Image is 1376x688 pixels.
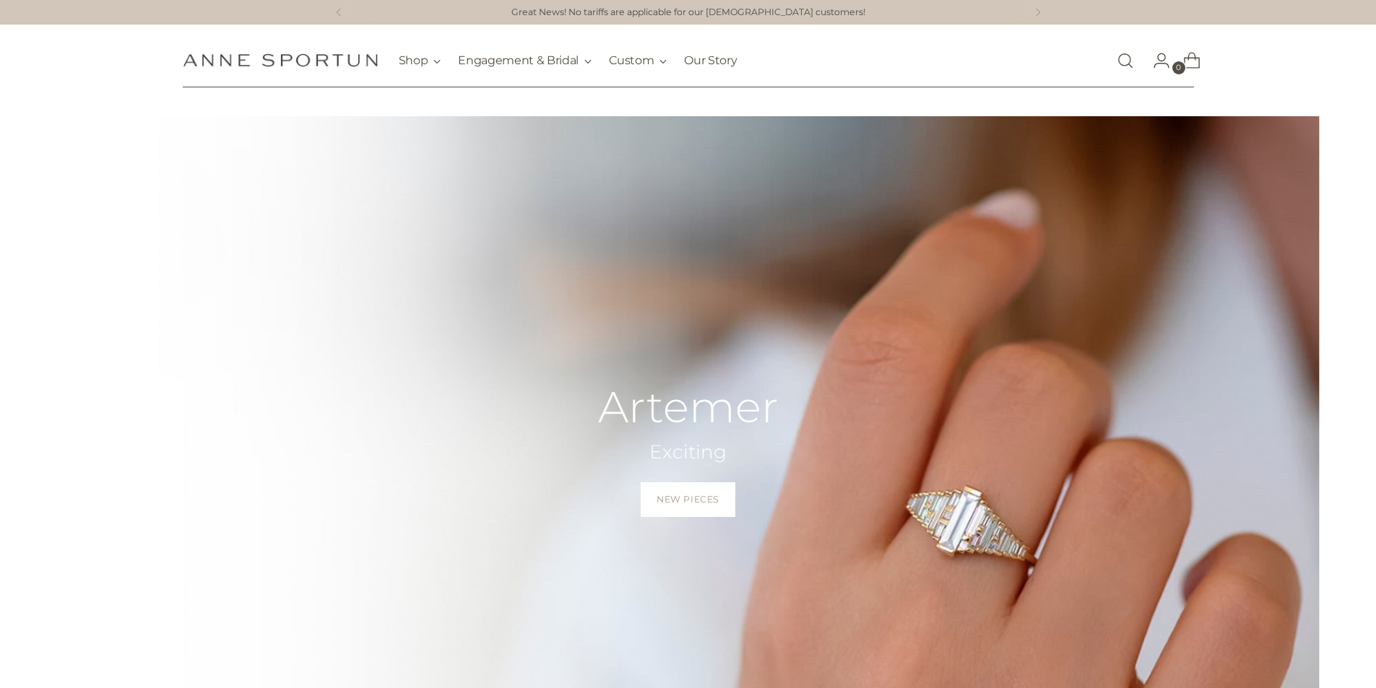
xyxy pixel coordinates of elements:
[458,45,592,77] button: Engagement & Bridal
[641,482,735,517] a: New Pieces
[1172,61,1185,74] span: 0
[684,45,737,77] a: Our Story
[511,6,865,19] a: Great News! No tariffs are applicable for our [DEMOGRAPHIC_DATA] customers!
[1172,46,1200,75] a: Open cart modal
[1111,46,1140,75] a: Open search modal
[399,45,441,77] button: Shop
[598,383,779,431] h2: Artemer
[183,53,378,67] a: Anne Sportun Fine Jewellery
[609,45,667,77] button: Custom
[657,493,719,506] span: New Pieces
[598,440,779,465] h2: Exciting
[1141,46,1170,75] a: Go to the account page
